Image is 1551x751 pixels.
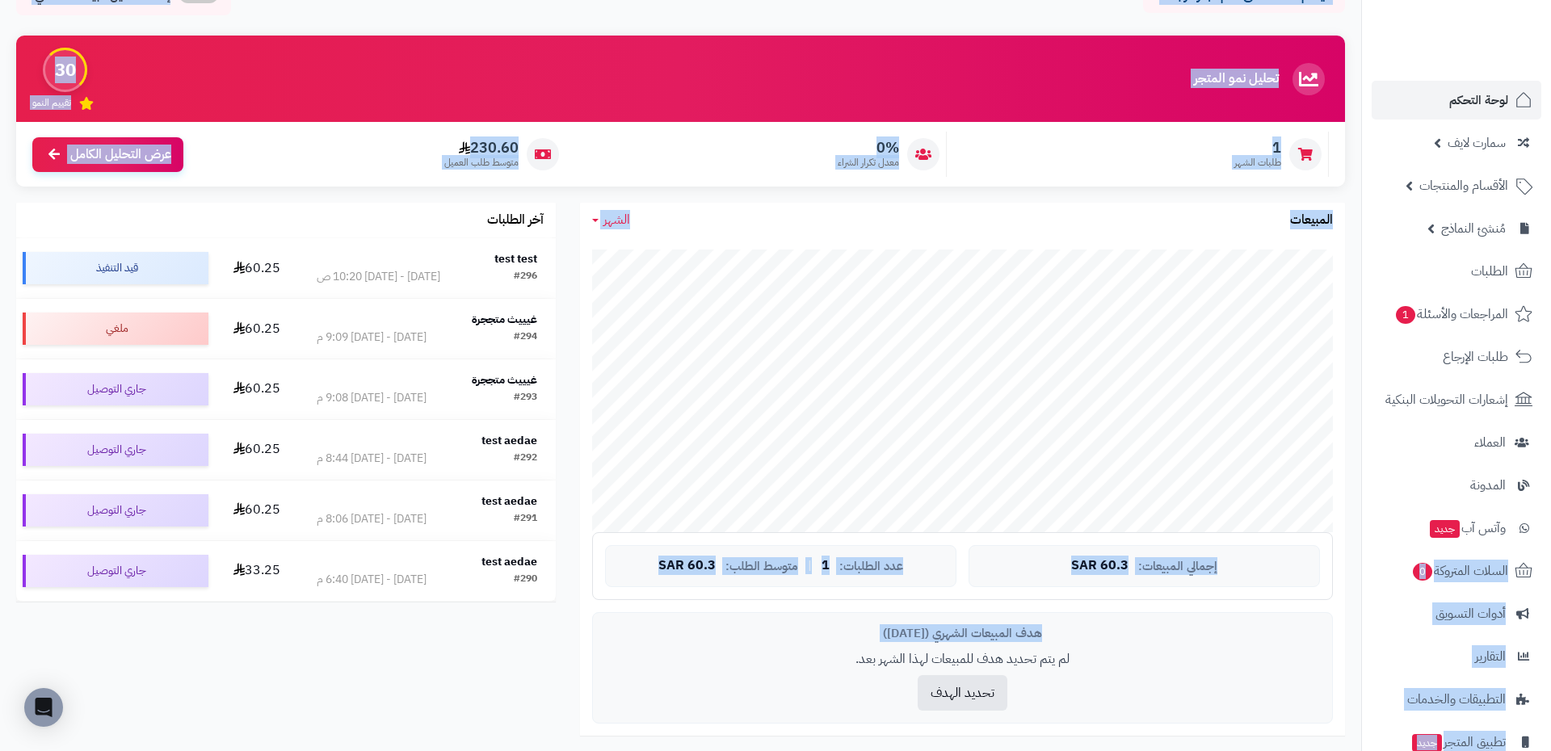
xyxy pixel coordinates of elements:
[1290,213,1333,228] h3: المبيعات
[215,238,298,298] td: 60.25
[472,371,537,388] strong: غيييث متججرة
[1396,306,1415,324] span: 1
[1441,217,1506,240] span: مُنشئ النماذج
[23,252,208,284] div: قيد التنفيذ
[1470,474,1506,497] span: المدونة
[317,451,427,467] div: [DATE] - [DATE] 8:44 م
[215,299,298,359] td: 60.25
[605,625,1320,642] div: هدف المبيعات الشهري ([DATE])
[514,511,537,527] div: #291
[70,145,171,164] span: عرض التحليل الكامل
[514,390,537,406] div: #293
[838,156,899,170] span: معدل تكرار الشراء
[23,373,208,405] div: جاري التوصيل
[1372,594,1541,633] a: أدوات التسويق
[24,688,63,727] div: Open Intercom Messenger
[1194,72,1279,86] h3: تحليل نمو المتجر
[215,541,298,601] td: 33.25
[918,675,1007,711] button: تحديد الهدف
[1071,559,1129,573] span: 60.3 SAR
[487,213,544,228] h3: آخر الطلبات
[215,359,298,419] td: 60.25
[494,250,537,267] strong: test test
[1372,637,1541,676] a: التقارير
[658,559,716,573] span: 60.3 SAR
[1471,260,1508,283] span: الطلبات
[1372,252,1541,291] a: الطلبات
[1428,517,1506,539] span: وآتس آب
[1411,560,1508,582] span: السلات المتروكة
[1394,303,1508,325] span: المراجعات والأسئلة
[1435,602,1506,625] span: أدوات التسويق
[1372,81,1541,120] a: لوحة التحكم
[838,139,899,157] span: 0%
[514,269,537,285] div: #296
[23,494,208,527] div: جاري التوصيل
[1234,139,1281,157] span: 1
[1138,560,1217,573] span: إجمالي المبيعات:
[514,572,537,588] div: #290
[472,311,537,328] strong: غيييث متججرة
[317,390,427,406] div: [DATE] - [DATE] 9:08 م
[1372,380,1541,419] a: إشعارات التحويلات البنكية
[23,313,208,345] div: ملغي
[481,493,537,510] strong: test aedae
[1372,552,1541,590] a: السلات المتروكة0
[1372,680,1541,719] a: التطبيقات والخدمات
[481,553,537,570] strong: test aedae
[1448,132,1506,154] span: سمارت لايف
[32,96,71,110] span: تقييم النمو
[317,511,427,527] div: [DATE] - [DATE] 8:06 م
[1407,688,1506,711] span: التطبيقات والخدمات
[1372,509,1541,548] a: وآتس آبجديد
[23,434,208,466] div: جاري التوصيل
[215,480,298,540] td: 60.25
[822,559,830,573] span: 1
[215,420,298,480] td: 60.25
[1372,295,1541,334] a: المراجعات والأسئلة1
[1372,466,1541,505] a: المدونة
[317,572,427,588] div: [DATE] - [DATE] 6:40 م
[514,451,537,467] div: #292
[1475,645,1506,668] span: التقارير
[444,156,519,170] span: متوسط طلب العميل
[1372,423,1541,462] a: العملاء
[592,211,630,229] a: الشهر
[317,329,427,346] div: [DATE] - [DATE] 9:09 م
[23,555,208,587] div: جاري التوصيل
[317,269,440,285] div: [DATE] - [DATE] 10:20 ص
[603,210,630,229] span: الشهر
[1419,174,1508,197] span: الأقسام والمنتجات
[1449,89,1508,111] span: لوحة التحكم
[1474,431,1506,454] span: العملاء
[1234,156,1281,170] span: طلبات الشهر
[725,560,798,573] span: متوسط الطلب:
[1430,520,1460,538] span: جديد
[808,560,812,572] span: |
[444,139,519,157] span: 230.60
[514,329,537,346] div: #294
[1443,346,1508,368] span: طلبات الإرجاع
[1385,388,1508,411] span: إشعارات التحويلات البنكية
[481,432,537,449] strong: test aedae
[32,137,183,172] a: عرض التحليل الكامل
[839,560,903,573] span: عدد الطلبات:
[605,650,1320,669] p: لم يتم تحديد هدف للمبيعات لهذا الشهر بعد.
[1372,338,1541,376] a: طلبات الإرجاع
[1413,563,1432,581] span: 0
